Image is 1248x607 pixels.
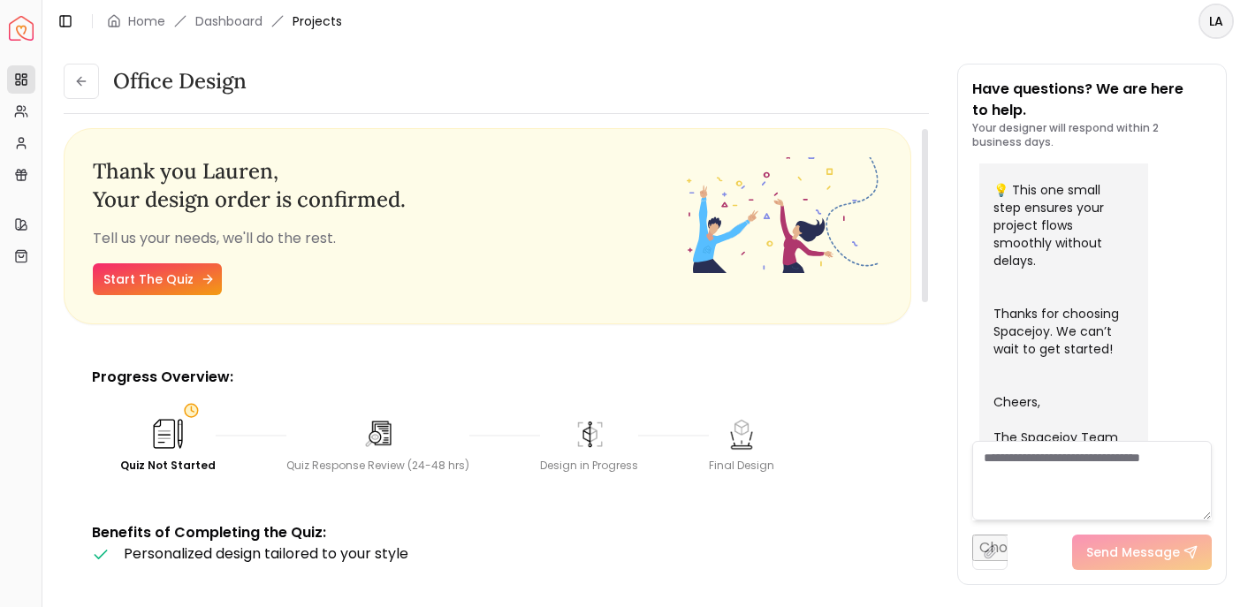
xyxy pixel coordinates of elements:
[540,459,638,473] div: Design in Progress
[572,416,607,451] img: Design in Progress
[124,543,408,564] span: Personalized design tailored to your style
[195,12,263,30] a: Dashboard
[202,157,273,185] span: Lauren
[113,67,247,95] h3: Office design
[972,79,1212,121] p: Have questions? We are here to help.
[93,263,222,295] a: Start The Quiz
[724,416,759,451] img: Final Design
[9,16,34,41] img: Spacejoy Logo
[93,157,685,214] h3: Thank you , Your design order is confirmed.
[128,12,165,30] a: Home
[972,121,1212,149] p: Your designer will respond within 2 business days.
[286,459,469,473] div: Quiz Response Review (24-48 hrs)
[92,367,883,388] p: Progress Overview:
[361,416,396,451] img: Quiz Response Review (24-48 hrs)
[148,414,187,453] img: Quiz Not Started
[120,459,216,473] div: Quiz Not Started
[1199,4,1234,39] button: LA
[1200,5,1232,37] span: LA
[93,228,685,249] p: Tell us your needs, we'll do the rest.
[293,12,342,30] span: Projects
[107,12,342,30] nav: breadcrumb
[92,522,883,543] p: Benefits of Completing the Quiz:
[709,459,774,473] div: Final Design
[685,157,882,273] img: Fun quiz start - image
[9,16,34,41] a: Spacejoy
